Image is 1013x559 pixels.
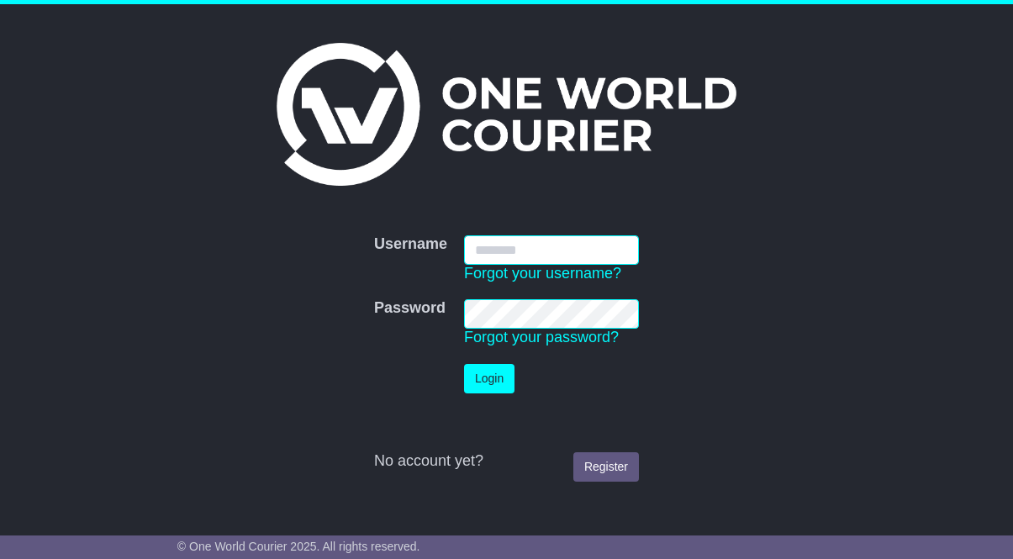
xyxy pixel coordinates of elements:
[374,299,446,318] label: Password
[277,43,736,186] img: One World
[177,540,420,553] span: © One World Courier 2025. All rights reserved.
[464,265,621,282] a: Forgot your username?
[573,452,639,482] a: Register
[374,235,447,254] label: Username
[464,364,514,393] button: Login
[464,329,619,345] a: Forgot your password?
[374,452,639,471] div: No account yet?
